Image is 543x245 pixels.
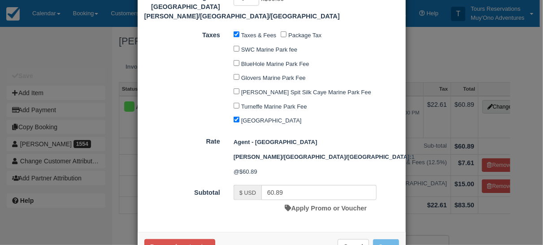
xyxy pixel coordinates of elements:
[285,205,367,212] a: Apply Promo or Voucher
[241,89,371,96] label: [PERSON_NAME] Spit Silk Caye Marine Park Fee
[241,74,306,81] label: Glovers Marine Park Fee
[241,103,307,110] label: Turneffe Marine Park Fee
[288,32,321,39] label: Package Tax
[234,139,412,160] strong: Agent - San Pedro/Belize City/Caye Caulker
[239,168,257,175] span: $60.89
[138,185,227,197] label: Subtotal
[227,135,406,179] div: 1 @
[138,134,227,146] label: Rate
[241,46,297,53] label: SWC Marine Park fee
[241,117,302,124] label: [GEOGRAPHIC_DATA]
[241,32,276,39] label: Taxes & Fees
[239,190,256,196] small: $ USD
[241,61,309,67] label: BlueHole Marine Park Fee
[138,27,227,40] label: Taxes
